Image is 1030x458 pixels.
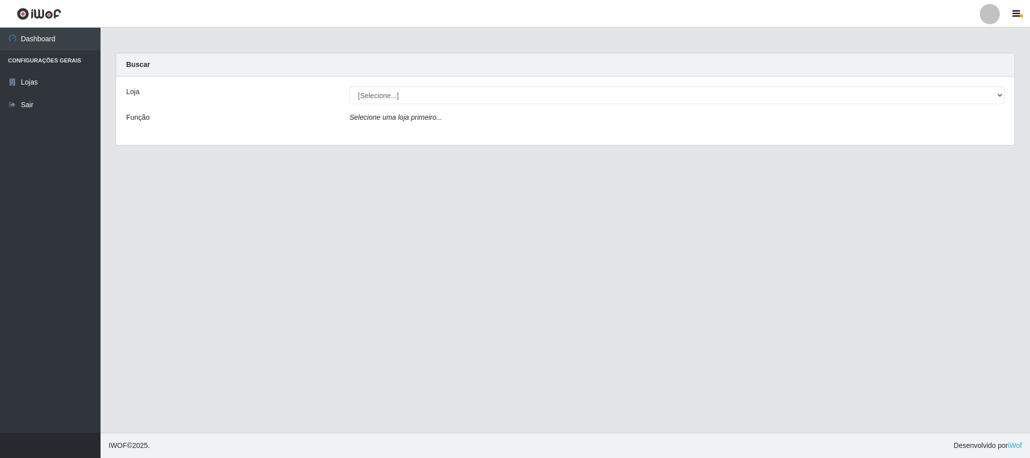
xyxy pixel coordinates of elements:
[126,112,150,123] label: Função
[109,441,127,449] span: IWOF
[349,113,442,121] i: Selecione uma loja primeiro...
[109,440,150,451] span: © 2025 .
[126,87,139,97] label: Loja
[126,60,150,68] strong: Buscar
[17,8,61,20] img: CoreUI Logo
[1008,441,1022,449] a: iWof
[954,440,1022,451] span: Desenvolvido por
